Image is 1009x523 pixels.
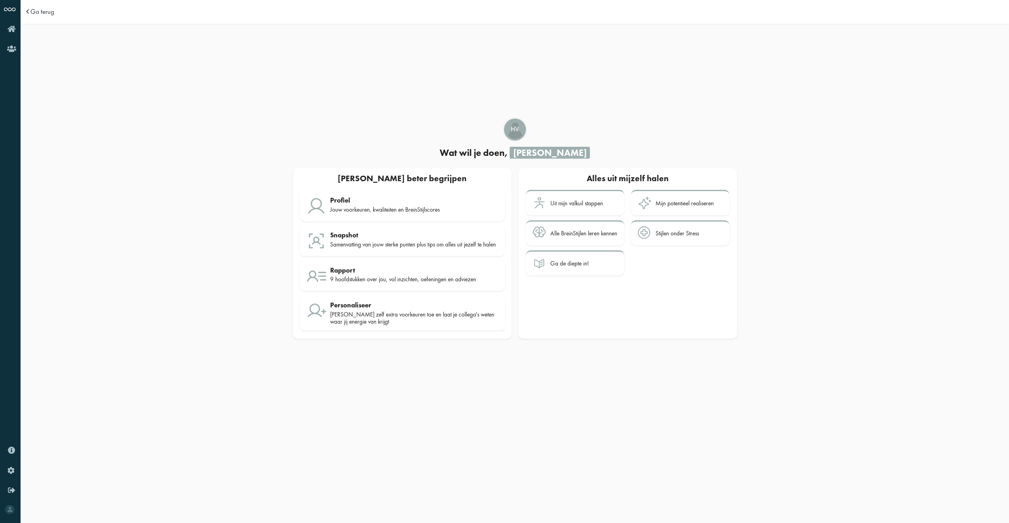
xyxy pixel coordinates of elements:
div: Samenvatting van jouw sterke punten plus tips om alles uit jezelf te halen [330,241,498,248]
div: Profiel [330,196,498,204]
div: Jouw voorkeuren, kwaliteiten en BreinStijlscores [330,206,498,213]
a: Uit mijn valkuil stappen [526,190,624,215]
a: Stijlen onder Stress [631,220,729,246]
div: Snapshot [330,231,498,239]
a: Personaliseer [PERSON_NAME] zelf extra voorkeuren toe en laat je collega's weten waar jij energie... [300,296,505,330]
a: Profiel Jouw voorkeuren, kwaliteiten en BreinStijlscores [300,190,505,221]
div: 9 hoofdstukken over jou, vol inzichten, oefeningen en adviezen [330,276,498,283]
div: Harold van Biemen [504,119,526,140]
div: Alles uit mijzelf halen [525,172,730,187]
div: Uit mijn valkuil stappen [550,200,603,207]
a: Snapshot Samenvatting van jouw sterke punten plus tips om alles uit jezelf te halen [300,226,505,256]
a: Mijn potentieel realiseren [631,190,729,215]
a: Ga terug [30,8,54,15]
div: [PERSON_NAME] beter begrijpen [296,172,508,187]
div: Mijn potentieel realiseren [656,200,714,207]
div: Stijlen onder Stress [656,230,699,237]
div: Personaliseer [330,301,498,309]
a: Ga de diepte in! [526,250,624,276]
span: Hv [505,125,525,134]
span: Wat wil je doen, [440,147,508,159]
a: Alle BreinStijlen leren kennen [526,220,624,246]
div: Rapport [330,266,498,274]
div: Ga de diepte in! [550,260,589,267]
a: Rapport 9 hoofdstukken over jou, vol inzichten, oefeningen en adviezen [300,261,505,291]
div: [PERSON_NAME] zelf extra voorkeuren toe en laat je collega's weten waar jij energie van krijgt [330,311,498,326]
div: Alle BreinStijlen leren kennen [550,230,617,237]
span: [PERSON_NAME] [510,147,590,159]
